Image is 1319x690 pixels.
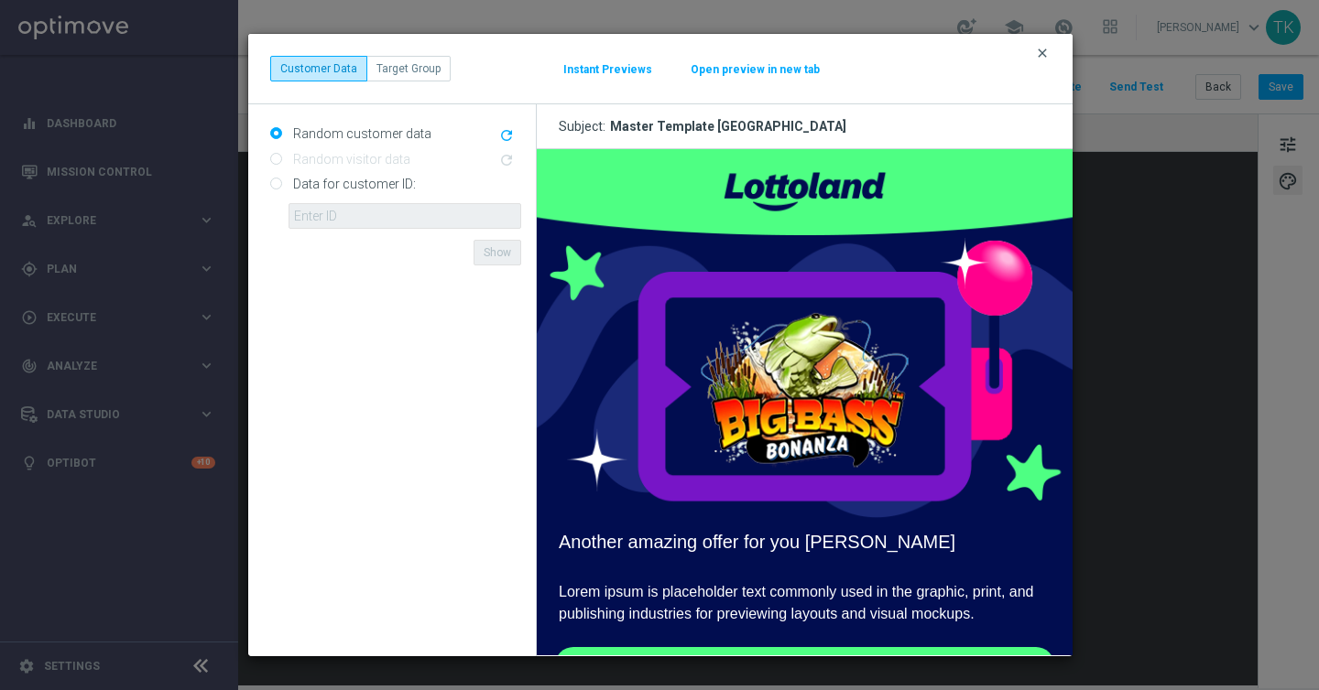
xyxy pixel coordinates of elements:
[474,240,521,265] button: Show
[559,118,610,135] span: Subject:
[289,151,410,167] label: Random visitor data
[270,56,451,81] div: ...
[289,176,416,192] label: Data for customer ID:
[22,379,514,406] p: Another amazing offer for you [PERSON_NAME]
[496,125,521,147] button: refresh
[498,127,515,144] i: refresh
[270,56,367,81] button: Customer Data
[289,125,431,142] label: Random customer data
[289,203,521,229] input: Enter ID
[22,432,514,476] p: Lorem ipsum is placeholder text commonly used in the graphic, print, and publishing industries fo...
[366,56,451,81] button: Target Group
[690,62,821,77] button: Open preview in new tab
[1035,46,1050,60] i: clear
[1034,45,1055,61] button: clear
[610,118,846,135] div: Master Template [GEOGRAPHIC_DATA]
[562,62,653,77] button: Instant Previews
